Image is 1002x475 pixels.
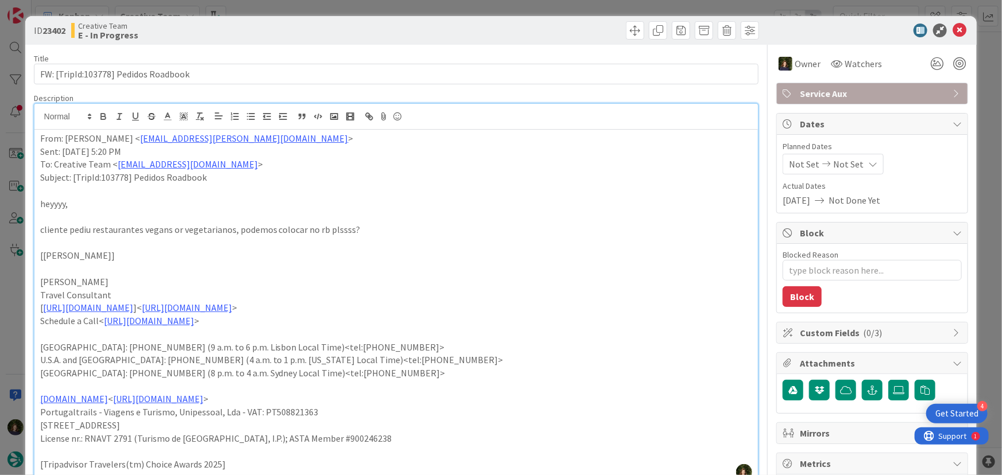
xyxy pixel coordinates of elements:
[40,158,753,171] p: To: Creative Team < >
[783,180,962,192] span: Actual Dates
[113,393,203,404] a: [URL][DOMAIN_NAME]
[783,193,810,207] span: [DATE]
[783,141,962,153] span: Planned Dates
[40,314,753,328] p: Schedule a Call< >
[789,157,819,171] span: Not Set
[779,57,792,71] img: MC
[40,419,753,432] p: [STREET_ADDRESS]
[845,57,882,71] span: Watchers
[34,53,49,64] label: Title
[800,356,947,370] span: Attachments
[40,458,753,471] p: [Tripadvisor Travelers(tm) Choice Awards 2025]
[40,197,753,211] p: heyyyy,
[40,301,753,314] p: [ ]< >
[800,457,947,470] span: Metrics
[40,393,108,404] a: [DOMAIN_NAME]
[40,289,753,302] p: Travel Consultant
[926,404,988,423] div: Open Get Started checklist, remaining modules: 4
[60,5,63,14] div: 1
[783,286,822,307] button: Block
[34,93,73,103] span: Description
[42,25,65,36] b: 23402
[795,57,821,71] span: Owner
[829,193,880,207] span: Not Done Yet
[43,302,133,313] a: [URL][DOMAIN_NAME]
[40,145,753,158] p: Sent: [DATE] 5:20 PM
[40,249,753,262] p: [[PERSON_NAME]]
[40,353,753,367] p: U.S.A. and [GEOGRAPHIC_DATA]: [PHONE_NUMBER] (4 a.m. to 1 p.m. [US_STATE] Local Time)<tel:[PHONE_...
[800,226,947,240] span: Block
[40,132,753,145] p: From: [PERSON_NAME] < >
[40,392,753,406] p: < >
[40,367,753,380] p: [GEOGRAPHIC_DATA]: [PHONE_NUMBER] (8 p.m. to 4 a.m. Sydney Local Time)<tel:[PHONE_NUMBER]>
[40,406,753,419] p: Portugaltrails - Viagens e Turismo, Unipessoal, Lda - VAT: PT508821363
[78,21,138,30] span: Creative Team
[118,158,258,170] a: [EMAIL_ADDRESS][DOMAIN_NAME]
[34,64,759,84] input: type card name here...
[977,401,988,411] div: 4
[833,157,864,171] span: Not Set
[800,426,947,440] span: Mirrors
[78,30,138,40] b: E - In Progress
[40,341,753,354] p: [GEOGRAPHIC_DATA]: [PHONE_NUMBER] (9 a.m. to 6 p.m. Lisbon Local Time)<tel:[PHONE_NUMBER]>
[863,327,882,338] span: ( 0/3 )
[800,117,947,131] span: Dates
[800,87,947,100] span: Service Aux
[800,326,947,340] span: Custom Fields
[24,2,52,15] span: Support
[935,408,978,419] div: Get Started
[40,275,753,289] p: [PERSON_NAME]
[40,223,753,236] p: cliente pediu restaurantes vegans or vegetarianos, podemos colocar no rb plssss?
[34,24,65,37] span: ID
[140,133,349,144] a: [EMAIL_ADDRESS][PERSON_NAME][DOMAIN_NAME]
[104,315,194,326] a: [URL][DOMAIN_NAME]
[783,250,838,260] label: Blocked Reason
[40,171,753,184] p: Subject: [TripId:103778] Pedidos Roadbook
[40,432,753,445] p: License nr.: RNAVT 2791 (Turismo de [GEOGRAPHIC_DATA], I.P.); ASTA Member #900246238
[142,302,232,313] a: [URL][DOMAIN_NAME]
